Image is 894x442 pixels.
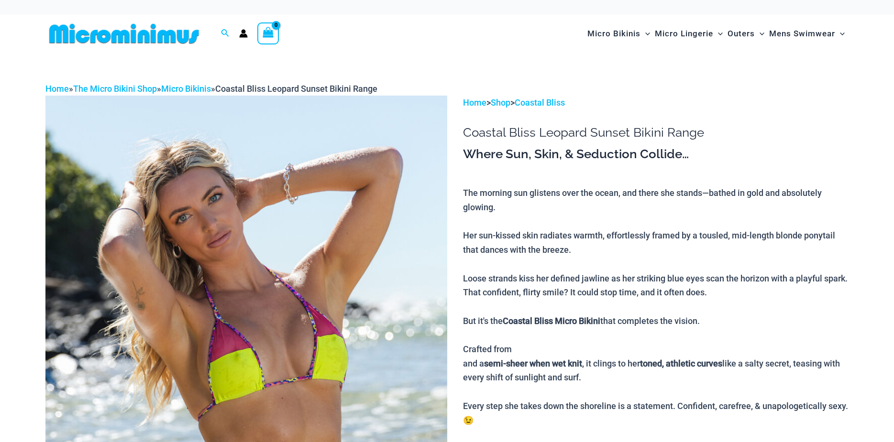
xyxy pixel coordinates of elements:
span: » » » [45,84,377,94]
span: Menu Toggle [640,22,650,46]
img: MM SHOP LOGO FLAT [45,23,203,44]
a: Micro Bikinis [161,84,211,94]
span: Mens Swimwear [769,22,835,46]
a: Search icon link [221,28,230,40]
span: Menu Toggle [835,22,845,46]
h3: Where Sun, Skin, & Seduction Collide… [463,146,849,162]
b: semi-sheer when wet knit [484,358,582,368]
span: Micro Lingerie [655,22,713,46]
a: Home [463,97,486,108]
h1: Coastal Bliss Leopard Sunset Bikini Range [463,125,849,140]
a: The Micro Bikini Shop [73,84,157,94]
b: Coastal Bliss Micro Bikini [503,316,600,326]
a: View Shopping Cart, empty [257,22,279,44]
a: Micro LingerieMenu ToggleMenu Toggle [652,19,725,48]
b: toned, athletic curves [640,358,722,368]
a: OutersMenu ToggleMenu Toggle [725,19,767,48]
nav: Site Navigation [584,18,849,50]
a: Home [45,84,69,94]
span: Menu Toggle [755,22,764,46]
a: Account icon link [239,29,248,38]
span: Outers [728,22,755,46]
a: Micro BikinisMenu ToggleMenu Toggle [585,19,652,48]
p: The morning sun glistens over the ocean, and there she stands—bathed in gold and absolutely glowi... [463,186,849,427]
a: Shop [491,97,510,108]
span: Coastal Bliss Leopard Sunset Bikini Range [215,84,377,94]
span: Menu Toggle [713,22,723,46]
span: Micro Bikinis [587,22,640,46]
a: Coastal Bliss [515,97,565,108]
div: and a , it clings to her like a salty secret, teasing with every shift of sunlight and surf. Ever... [463,356,849,428]
p: > > [463,96,849,110]
a: Mens SwimwearMenu ToggleMenu Toggle [767,19,847,48]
